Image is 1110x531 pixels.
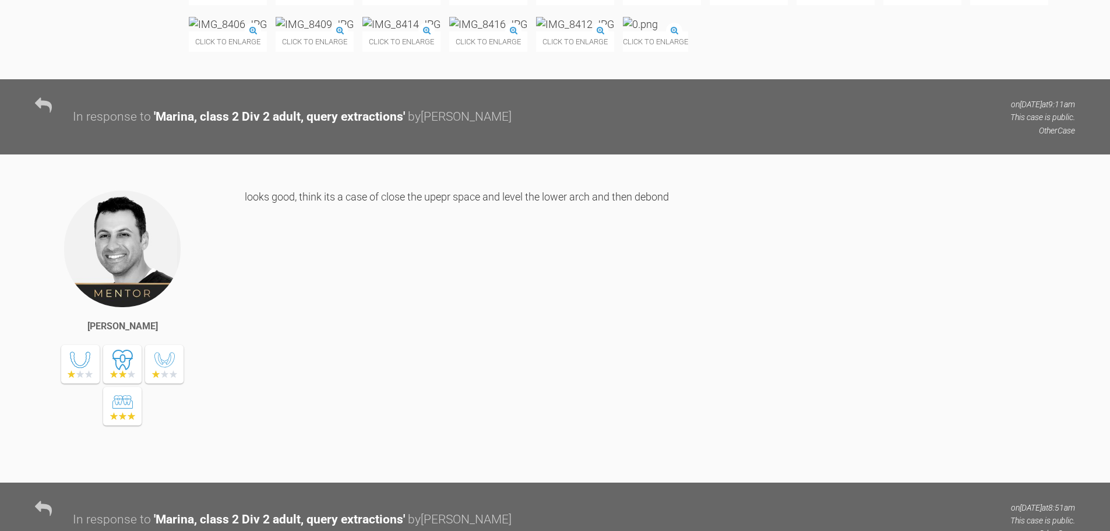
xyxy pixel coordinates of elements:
div: ' Marina, class 2 Div 2 adult, query extractions ' [154,107,405,127]
p: Other Case [1010,124,1075,137]
img: 0.png [623,17,658,31]
p: on [DATE] at 9:11am [1010,98,1075,111]
img: IMG_8412.JPG [536,17,614,31]
div: ' Marina, class 2 Div 2 adult, query extractions ' [154,510,405,530]
div: In response to [73,107,151,127]
span: Click to enlarge [536,31,614,52]
p: This case is public. [1010,111,1075,124]
img: IMG_8409.JPG [276,17,354,31]
img: IMG_8406.JPG [189,17,267,31]
p: on [DATE] at 8:51am [1010,501,1075,514]
div: [PERSON_NAME] [87,319,158,334]
div: looks good, think its a case of close the upepr space and level the lower arch and then debond [245,189,1075,465]
span: Click to enlarge [449,31,527,52]
div: In response to [73,510,151,530]
img: IMG_8414.JPG [362,17,441,31]
span: Click to enlarge [276,31,354,52]
span: Click to enlarge [623,31,688,52]
span: Click to enlarge [189,31,267,52]
img: IMG_8416.JPG [449,17,527,31]
img: Zaid Esmail [63,189,182,308]
span: Click to enlarge [362,31,441,52]
div: by [PERSON_NAME] [408,107,512,127]
div: by [PERSON_NAME] [408,510,512,530]
p: This case is public. [1010,514,1075,527]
